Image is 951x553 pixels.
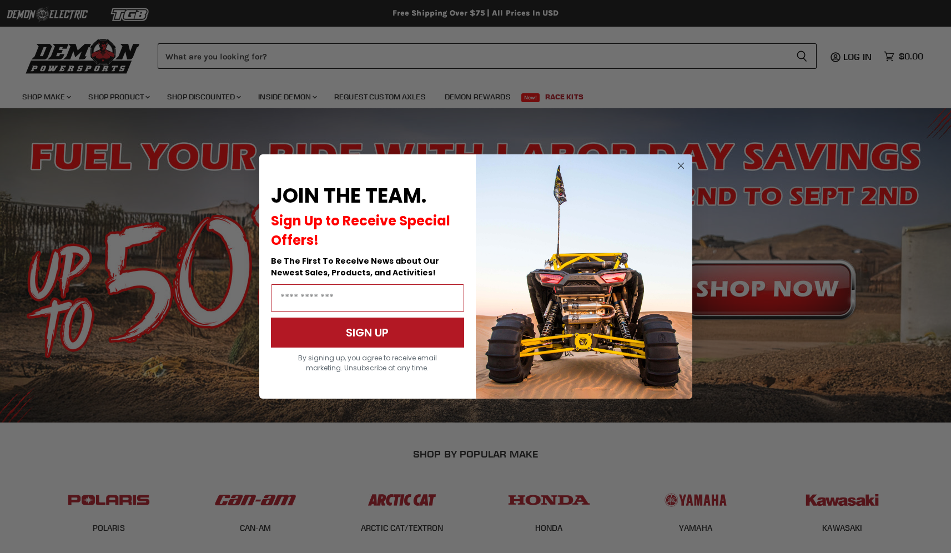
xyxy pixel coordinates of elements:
span: By signing up, you agree to receive email marketing. Unsubscribe at any time. [298,353,437,373]
button: Close dialog [674,159,688,173]
button: SIGN UP [271,318,464,348]
span: JOIN THE TEAM. [271,182,426,210]
img: a9095488-b6e7-41ba-879d-588abfab540b.jpeg [476,154,692,399]
input: Email Address [271,284,464,312]
span: Be The First To Receive News about Our Newest Sales, Products, and Activities! [271,255,439,278]
span: Sign Up to Receive Special Offers! [271,212,450,249]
